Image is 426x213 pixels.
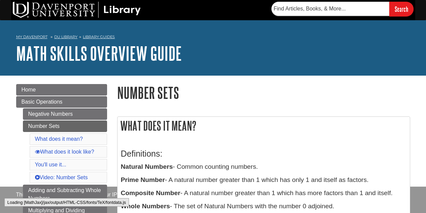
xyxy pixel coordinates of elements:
[23,108,107,120] a: Negative Numbers
[121,163,173,170] b: Natural Numbers
[13,2,141,18] img: DU Library
[4,198,129,207] div: Loading [MathJax]/jax/output/HTML-CSS/fonts/TeX/fontdata.js
[23,185,107,204] a: Adding and Subtracting Whole Numbers
[121,175,406,185] p: - A natural number greater than 1 which has only 1 and itself as factors.
[22,99,63,105] span: Basic Operations
[16,32,410,43] nav: breadcrumb
[121,162,406,172] p: - Common counting numbers.
[121,176,165,183] b: Prime Number
[35,136,83,142] a: What does it mean?
[16,96,107,108] a: Basic Operations
[121,203,170,210] b: Whole Numbers
[35,149,94,155] a: What does it look like?
[83,34,115,39] a: Library Guides
[121,189,181,196] b: Composite Number
[121,202,406,211] p: - The set of Natural Numbers with the number 0 adjoined.
[271,2,414,16] form: Searches DU Library's articles, books, and more
[389,2,414,16] input: Search
[117,84,410,101] h1: Number Sets
[271,2,389,16] input: Find Articles, Books, & More...
[54,34,77,39] a: DU Library
[16,84,107,96] a: Home
[121,188,406,198] p: - A natural number greater than 1 which has more factors than 1 and itself.
[35,162,66,167] a: You'll use it...
[35,175,88,180] a: Video: Number Sets
[118,117,410,135] h2: What does it mean?
[16,43,182,64] a: Math Skills Overview Guide
[121,149,406,159] h3: Definitions:
[22,87,36,92] span: Home
[23,121,107,132] a: Number Sets
[16,34,47,40] a: My Davenport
